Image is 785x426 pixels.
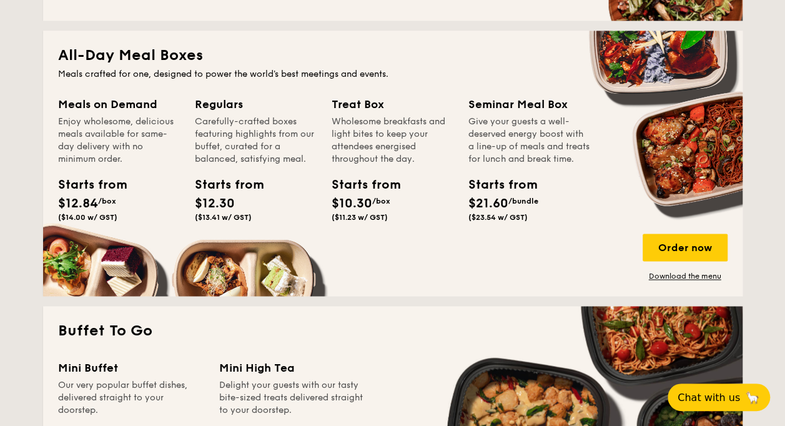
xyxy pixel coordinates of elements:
span: $12.30 [195,196,235,211]
div: Starts from [58,176,114,194]
div: Mini High Tea [219,359,365,376]
div: Meals on Demand [58,96,180,113]
span: Chat with us [678,392,740,404]
span: /bundle [508,197,538,206]
div: Meals crafted for one, designed to power the world's best meetings and events. [58,68,728,81]
div: Treat Box [332,96,453,113]
div: Our very popular buffet dishes, delivered straight to your doorstep. [58,379,204,416]
span: ($14.00 w/ GST) [58,213,117,222]
div: Carefully-crafted boxes featuring highlights from our buffet, curated for a balanced, satisfying ... [195,116,317,166]
div: Give your guests a well-deserved energy boost with a line-up of meals and treats for lunch and br... [468,116,590,166]
span: /box [372,197,390,206]
span: 🦙 [745,390,760,405]
div: Wholesome breakfasts and light bites to keep your attendees energised throughout the day. [332,116,453,166]
a: Download the menu [643,271,728,281]
span: $12.84 [58,196,98,211]
span: /box [98,197,116,206]
div: Delight your guests with our tasty bite-sized treats delivered straight to your doorstep. [219,379,365,416]
span: ($23.54 w/ GST) [468,213,528,222]
div: Starts from [468,176,525,194]
span: ($11.23 w/ GST) [332,213,388,222]
h2: All-Day Meal Boxes [58,46,728,66]
span: ($13.41 w/ GST) [195,213,252,222]
div: Order now [643,234,728,261]
button: Chat with us🦙 [668,384,770,411]
span: $10.30 [332,196,372,211]
div: Mini Buffet [58,359,204,376]
div: Seminar Meal Box [468,96,590,113]
div: Regulars [195,96,317,113]
span: $21.60 [468,196,508,211]
h2: Buffet To Go [58,321,728,341]
div: Enjoy wholesome, delicious meals available for same-day delivery with no minimum order. [58,116,180,166]
div: Starts from [332,176,388,194]
div: Starts from [195,176,251,194]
